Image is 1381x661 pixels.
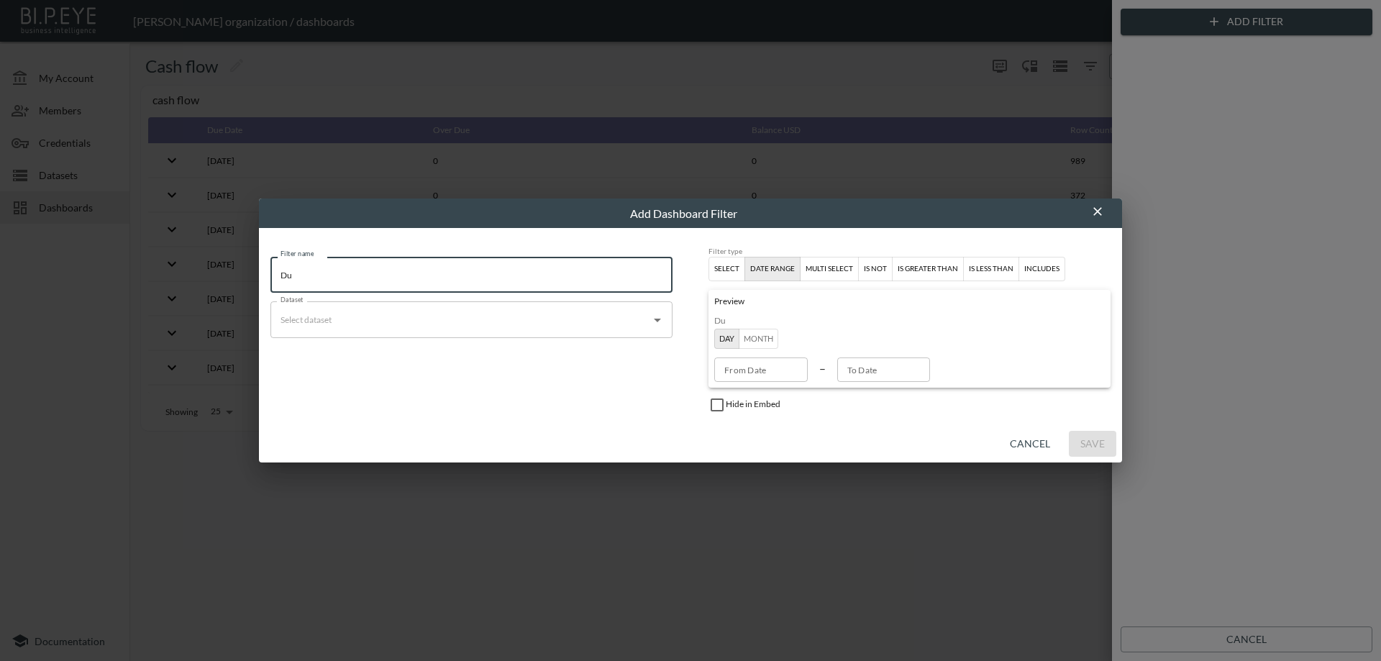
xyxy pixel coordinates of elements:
[714,329,739,349] button: Day
[837,357,931,382] input: YYYY-MM-DD
[647,310,667,330] button: Open
[276,204,1090,223] div: Add Dashboard Filter
[744,257,801,281] button: date range
[277,308,644,331] input: Select dataset
[819,360,826,376] p: –
[714,315,930,329] div: Du
[714,263,739,275] div: Select
[892,257,964,281] button: is greater than
[1004,431,1056,457] button: Cancel
[708,247,1111,257] div: Filter type
[1024,263,1059,275] div: includes
[864,263,887,275] div: is not
[800,257,859,281] button: multi select
[858,257,893,281] button: is not
[969,263,1013,275] div: is less than
[963,257,1019,281] button: is less than
[714,296,1105,315] div: Preview
[270,257,673,293] input: Verified by Zero Phishing
[708,257,745,281] button: Select
[714,357,808,382] input: YYYY-MM-DD
[281,295,304,304] label: Dataset
[708,388,1111,414] div: Hide in Embed
[1018,257,1065,281] button: includes
[281,249,314,258] label: Filter name
[806,263,853,275] div: multi select
[750,263,795,275] div: date range
[739,329,778,349] button: Month
[898,263,958,275] div: is greater than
